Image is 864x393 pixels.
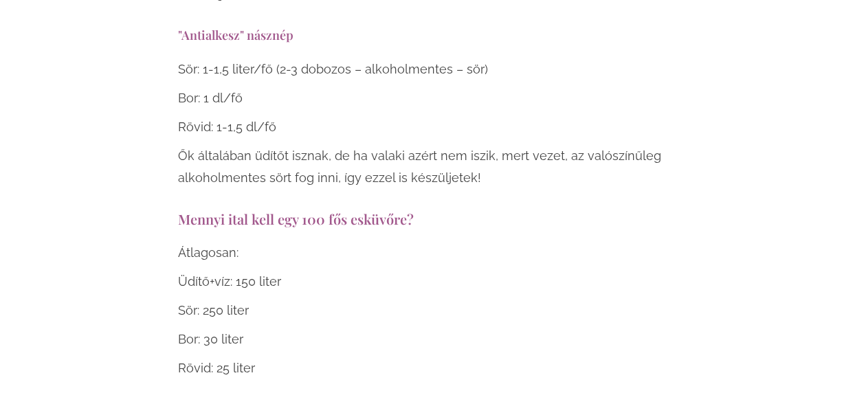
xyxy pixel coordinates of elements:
p: Bor: 30 liter [178,328,687,350]
h3: Mennyi ital kell egy 100 fős esküvőre? [178,210,687,228]
h5: "Antialkesz" násznép [178,26,687,45]
p: Üdítő+víz: 150 liter [178,271,687,293]
p: Sör: 1-1,5 liter/fő (2-3 dobozos – alkoholmentes – sör) [178,58,687,80]
p: Ők általában üdítőt isznak, de ha valaki azért nem iszik, mert vezet, az valószínűleg alkoholment... [178,145,687,189]
p: Átlagosan: [178,242,687,264]
p: Sör: 250 liter [178,300,687,322]
p: Rövid: 25 liter [178,357,687,379]
p: Rövid: 1-1,5 dl/fő [178,116,687,138]
p: Bor: 1 dl/fő [178,87,687,109]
